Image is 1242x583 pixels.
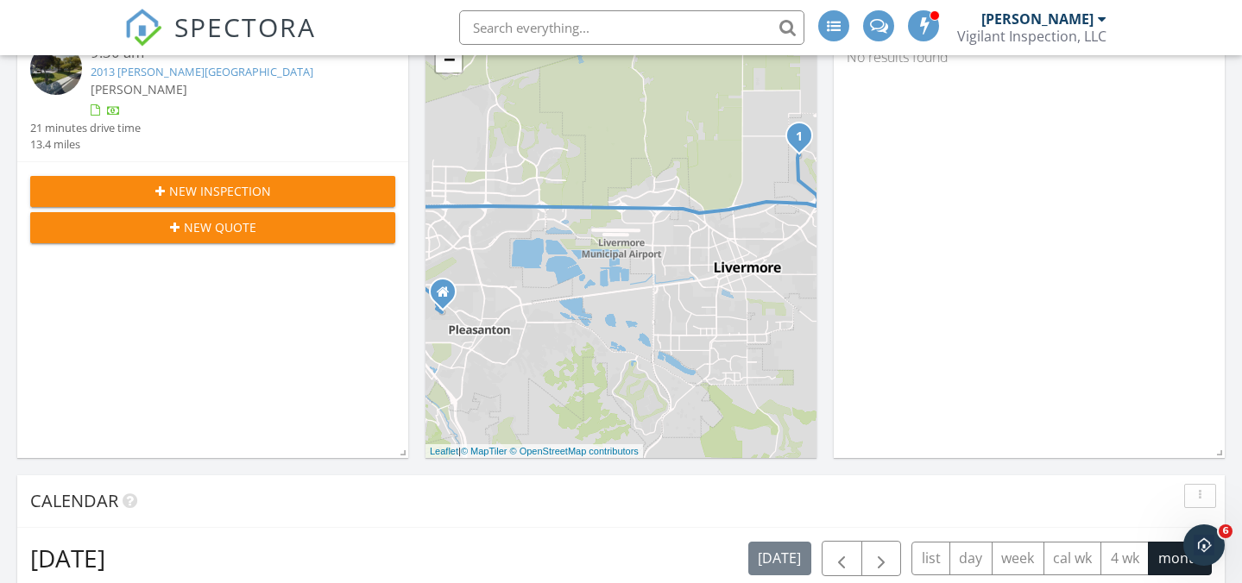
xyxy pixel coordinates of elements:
div: 13.4 miles [30,136,141,153]
button: cal wk [1043,542,1102,575]
span: New Quote [184,218,256,236]
h2: [DATE] [30,541,105,575]
span: SPECTORA [174,9,316,45]
button: [DATE] [748,542,811,575]
a: Leaflet [430,446,458,456]
button: month [1148,542,1212,575]
i: 1 [796,131,803,143]
input: Search everything... [459,10,804,45]
div: 21 minutes drive time [30,120,141,136]
div: | [426,444,643,459]
a: 9:30 am 2013 [PERSON_NAME][GEOGRAPHIC_DATA] [PERSON_NAME] 21 minutes drive time 13.4 miles [30,42,395,153]
img: streetview [30,42,82,94]
button: Previous month [822,541,862,576]
span: [PERSON_NAME] [91,81,187,97]
a: 2013 [PERSON_NAME][GEOGRAPHIC_DATA] [91,64,313,79]
span: 6 [1219,524,1233,538]
iframe: Intercom live chat [1183,524,1225,566]
div: [PERSON_NAME] [981,10,1094,28]
img: The Best Home Inspection Software - Spectora [124,9,162,47]
a: © OpenStreetMap contributors [510,446,639,456]
button: day [949,542,993,575]
a: © MapTiler [461,446,508,456]
div: 5522 Corte Del Cajon, PLEASANTON CA 94566 [443,291,453,302]
a: SPECTORA [124,23,316,60]
div: No results found [834,34,1225,80]
button: New Quote [30,212,395,243]
a: Zoom out [436,47,462,72]
button: New Inspection [30,176,395,207]
span: Calendar [30,489,118,512]
button: Next month [861,541,902,576]
button: list [911,542,950,575]
span: New Inspection [169,182,271,200]
div: 2013 Galloway Common, Livermore, CA 94551 [799,135,810,146]
button: week [992,542,1044,575]
button: 4 wk [1100,542,1149,575]
div: Vigilant Inspection, LLC [957,28,1106,45]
